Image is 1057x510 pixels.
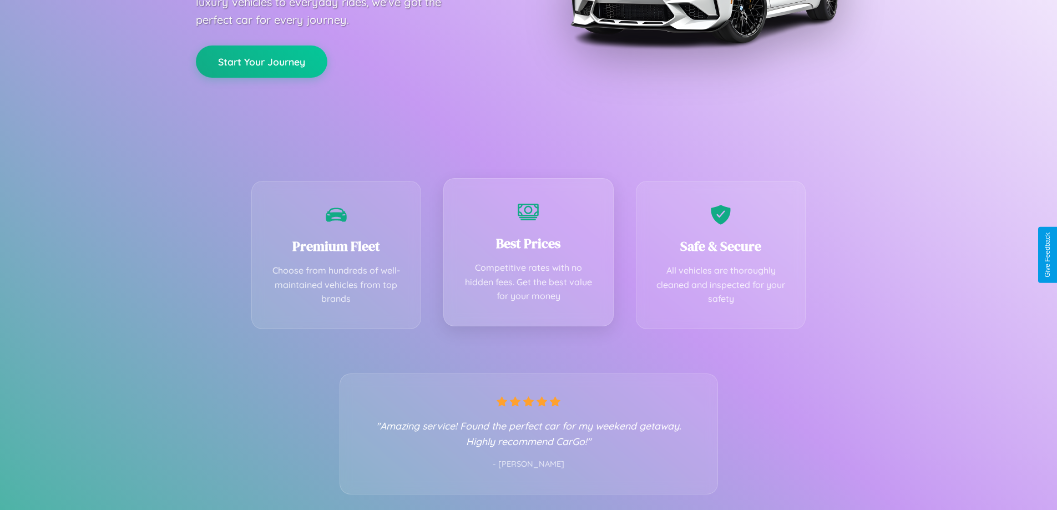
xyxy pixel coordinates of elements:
p: "Amazing service! Found the perfect car for my weekend getaway. Highly recommend CarGo!" [362,418,695,449]
button: Start Your Journey [196,46,327,78]
p: Competitive rates with no hidden fees. Get the best value for your money [461,261,596,304]
h3: Safe & Secure [653,237,789,255]
p: - [PERSON_NAME] [362,457,695,472]
p: All vehicles are thoroughly cleaned and inspected for your safety [653,264,789,306]
div: Give Feedback [1044,233,1051,277]
h3: Best Prices [461,234,596,253]
h3: Premium Fleet [269,237,404,255]
p: Choose from hundreds of well-maintained vehicles from top brands [269,264,404,306]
